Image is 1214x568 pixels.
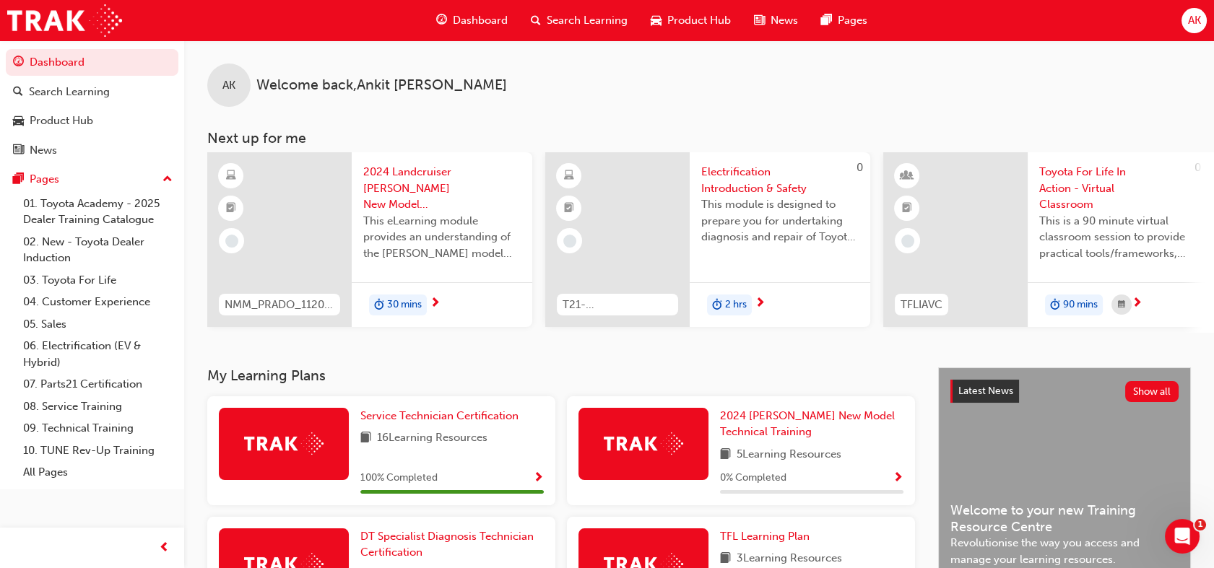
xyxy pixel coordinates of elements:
[1039,213,1197,262] span: This is a 90 minute virtual classroom session to provide practical tools/frameworks, behaviours a...
[950,535,1179,567] span: Revolutionise the way you access and manage your learning resources.
[667,12,731,29] span: Product Hub
[162,170,173,189] span: up-icon
[883,152,1208,327] a: 0TFLIAVCToyota For Life In Action - Virtual ClassroomThis is a 90 minute virtual classroom sessio...
[453,12,508,29] span: Dashboard
[1165,519,1200,554] iframe: Intercom live chat
[225,235,238,248] span: learningRecordVerb_NONE-icon
[17,373,178,396] a: 07. Parts21 Certification
[1195,519,1206,530] span: 1
[6,166,178,193] button: Pages
[821,12,832,30] span: pages-icon
[720,470,786,486] span: 0 % Completed
[17,193,178,231] a: 01. Toyota Academy - 2025 Dealer Training Catalogue
[360,429,371,447] span: book-icon
[226,167,236,185] span: learningResourceType_ELEARNING-icon
[533,469,544,487] button: Show Progress
[564,199,574,218] span: booktick-icon
[30,171,59,188] div: Pages
[360,409,519,422] span: Service Technician Certification
[737,550,842,568] span: 3 Learning Resources
[1125,381,1179,402] button: Show all
[13,115,24,128] span: car-icon
[17,396,178,418] a: 08. Service Training
[701,196,859,245] span: This module is designed to prepare you for undertaking diagnosis and repair of Toyota & Lexus Ele...
[222,77,235,94] span: AK
[720,528,815,545] a: TFL Learning Plan
[950,380,1179,403] a: Latest NewsShow all
[17,313,178,336] a: 05. Sales
[17,461,178,484] a: All Pages
[13,56,24,69] span: guage-icon
[755,297,766,310] span: next-icon
[902,199,912,218] span: booktick-icon
[533,472,544,485] span: Show Progress
[901,235,914,248] span: learningRecordVerb_NONE-icon
[225,297,334,313] span: NMM_PRADO_112024_MODULE_1
[950,502,1179,535] span: Welcome to your new Training Resource Centre
[363,164,521,213] span: 2024 Landcruiser [PERSON_NAME] New Model Mechanisms - Model Outline 1
[363,213,521,262] span: This eLearning module provides an understanding of the [PERSON_NAME] model line-up and its Katash...
[754,12,765,30] span: news-icon
[425,6,519,35] a: guage-iconDashboard
[857,161,863,174] span: 0
[893,469,903,487] button: Show Progress
[639,6,742,35] a: car-iconProduct Hub
[6,49,178,76] a: Dashboard
[17,269,178,292] a: 03. Toyota For Life
[13,144,24,157] span: news-icon
[720,530,810,543] span: TFL Learning Plan
[30,142,57,159] div: News
[6,79,178,105] a: Search Learning
[256,77,507,94] span: Welcome back , Ankit [PERSON_NAME]
[360,408,524,424] a: Service Technician Certification
[13,173,24,186] span: pages-icon
[377,429,487,447] span: 16 Learning Resources
[17,231,178,269] a: 02. New - Toyota Dealer Induction
[360,530,534,559] span: DT Specialist Diagnosis Technician Certification
[360,470,438,486] span: 100 % Completed
[651,12,662,30] span: car-icon
[430,297,441,310] span: next-icon
[7,4,122,37] img: Trak
[360,528,544,561] a: DT Specialist Diagnosis Technician Certification
[374,296,384,315] span: duration-icon
[30,113,93,129] div: Product Hub
[720,446,731,464] span: book-icon
[17,417,178,440] a: 09. Technical Training
[1182,8,1207,33] button: AK
[6,108,178,134] a: Product Hub
[958,385,1013,397] span: Latest News
[226,199,236,218] span: booktick-icon
[387,297,422,313] span: 30 mins
[742,6,810,35] a: news-iconNews
[545,152,870,327] a: 0T21-FOD_HVIS_PREREQElectrification Introduction & SafetyThis module is designed to prepare you f...
[17,335,178,373] a: 06. Electrification (EV & Hybrid)
[207,367,915,384] h3: My Learning Plans
[1118,296,1125,314] span: calendar-icon
[771,12,798,29] span: News
[720,550,731,568] span: book-icon
[1039,164,1197,213] span: Toyota For Life In Action - Virtual Classroom
[604,432,683,455] img: Trak
[902,167,912,185] span: learningResourceType_INSTRUCTOR_LED-icon
[901,297,942,313] span: TFLIAVC
[6,46,178,166] button: DashboardSearch LearningProduct HubNews
[17,291,178,313] a: 04. Customer Experience
[531,12,541,30] span: search-icon
[725,297,747,313] span: 2 hrs
[244,432,324,455] img: Trak
[810,6,879,35] a: pages-iconPages
[29,84,110,100] div: Search Learning
[1063,297,1098,313] span: 90 mins
[720,408,903,440] a: 2024 [PERSON_NAME] New Model Technical Training
[184,130,1214,147] h3: Next up for me
[207,152,532,327] a: NMM_PRADO_112024_MODULE_12024 Landcruiser [PERSON_NAME] New Model Mechanisms - Model Outline 1Thi...
[1132,297,1143,310] span: next-icon
[547,12,628,29] span: Search Learning
[701,164,859,196] span: Electrification Introduction & Safety
[720,409,895,439] span: 2024 [PERSON_NAME] New Model Technical Training
[1050,296,1060,315] span: duration-icon
[563,235,576,248] span: learningRecordVerb_NONE-icon
[838,12,867,29] span: Pages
